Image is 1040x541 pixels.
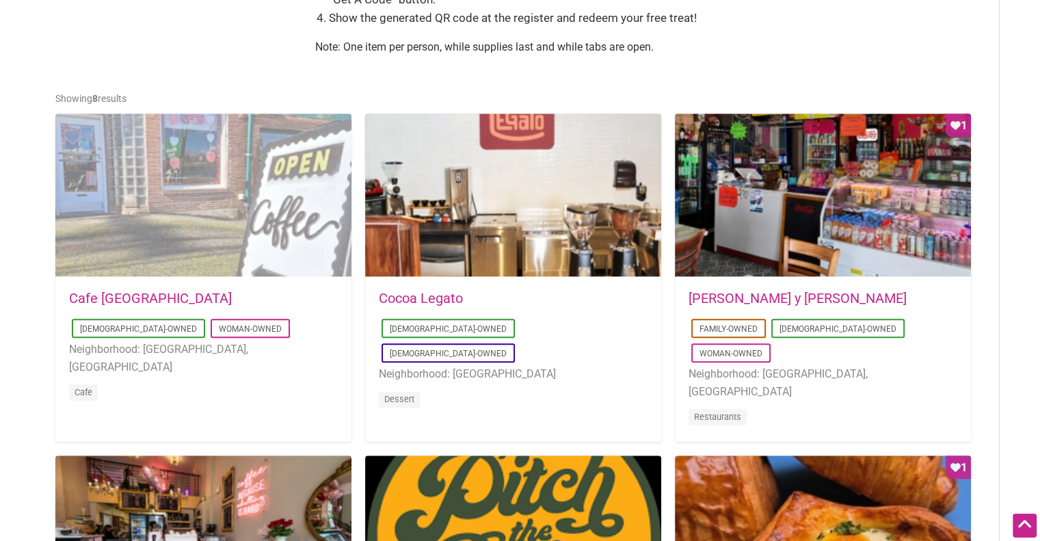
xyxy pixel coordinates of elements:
[80,324,197,334] a: [DEMOGRAPHIC_DATA]-Owned
[689,365,957,400] li: Neighborhood: [GEOGRAPHIC_DATA], [GEOGRAPHIC_DATA]
[75,387,92,397] a: Cafe
[699,324,758,334] a: Family-Owned
[689,290,907,306] a: [PERSON_NAME] y [PERSON_NAME]
[379,365,648,383] li: Neighborhood: [GEOGRAPHIC_DATA]
[315,38,725,56] p: Note: One item per person, while supplies last and while tabs are open.
[694,412,741,422] a: Restaurants
[69,290,232,306] a: Cafe [GEOGRAPHIC_DATA]
[779,324,896,334] a: [DEMOGRAPHIC_DATA]-Owned
[92,93,98,104] b: 8
[1013,514,1037,538] div: Scroll Back to Top
[219,324,282,334] a: Woman-Owned
[390,324,507,334] a: [DEMOGRAPHIC_DATA]-Owned
[384,394,414,404] a: Dessert
[329,9,725,27] li: Show the generated QR code at the register and redeem your free treat!
[55,93,126,104] span: Showing results
[69,341,338,375] li: Neighborhood: [GEOGRAPHIC_DATA], [GEOGRAPHIC_DATA]
[379,290,463,306] a: Cocoa Legato
[699,349,762,358] a: Woman-Owned
[390,349,507,358] a: [DEMOGRAPHIC_DATA]-Owned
